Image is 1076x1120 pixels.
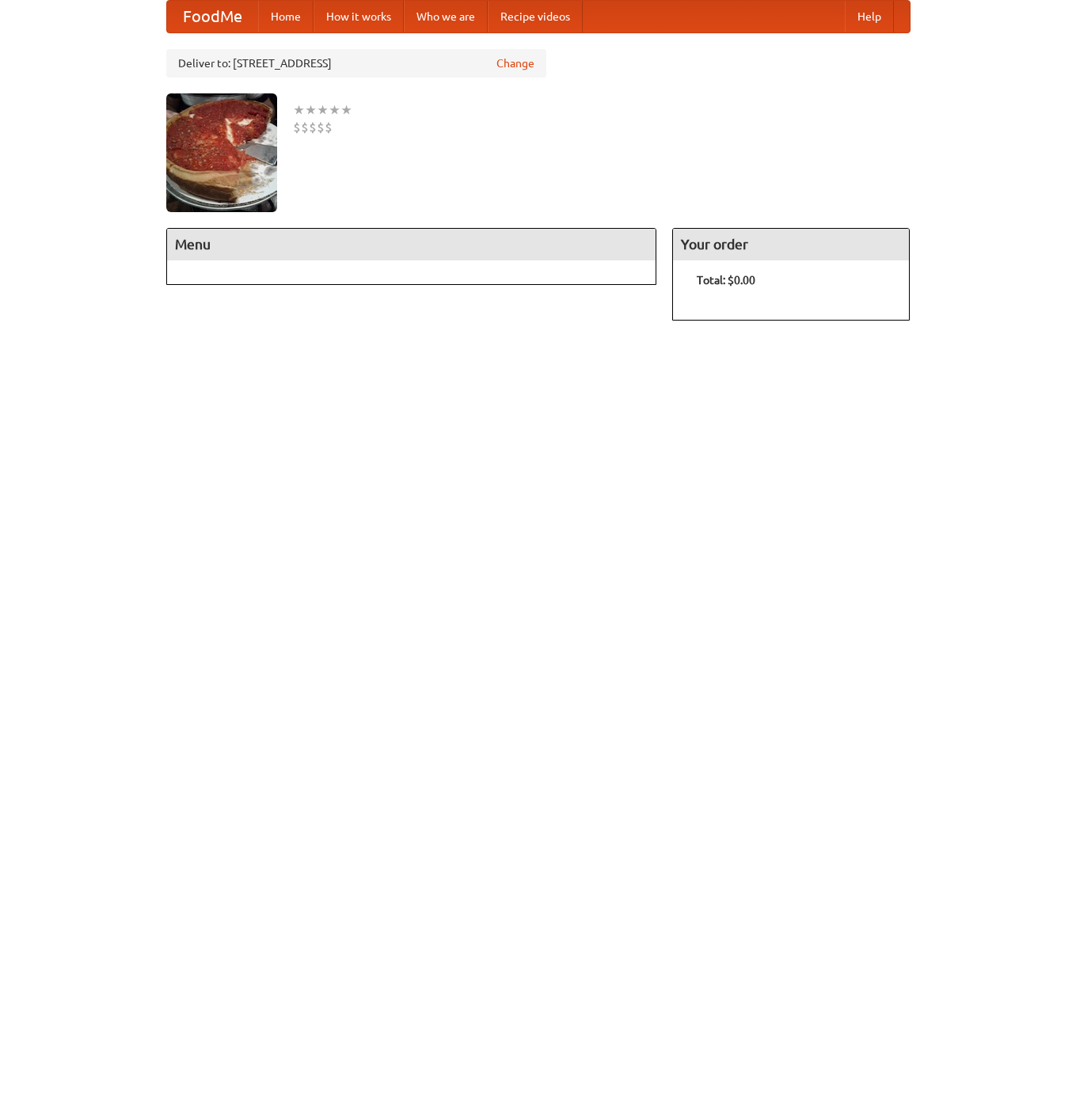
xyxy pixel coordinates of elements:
a: Change [496,55,534,71]
img: angular.jpg [166,93,277,212]
h4: Your order [673,229,909,260]
li: $ [317,119,325,136]
li: $ [301,119,309,136]
li: ★ [305,101,317,119]
li: ★ [340,101,352,119]
a: Help [845,1,894,32]
a: How it works [314,1,404,32]
b: Total: $0.00 [697,274,755,287]
li: $ [309,119,317,136]
li: ★ [329,101,340,119]
li: $ [325,119,333,136]
a: FoodMe [167,1,258,32]
div: Deliver to: [STREET_ADDRESS] [166,49,546,78]
a: Who we are [404,1,488,32]
li: ★ [317,101,329,119]
a: Recipe videos [488,1,583,32]
li: ★ [293,101,305,119]
li: $ [293,119,301,136]
h4: Menu [167,229,656,260]
a: Home [258,1,314,32]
